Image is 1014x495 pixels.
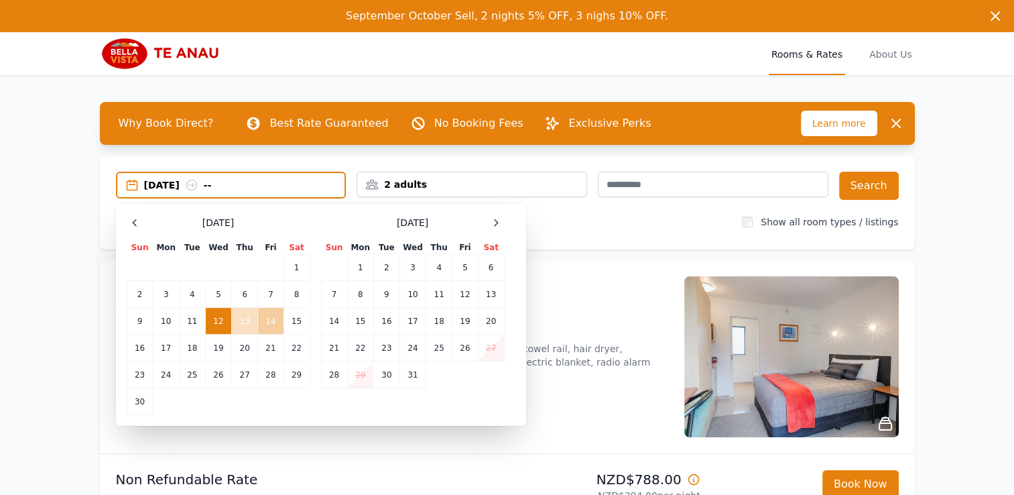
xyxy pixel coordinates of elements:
[179,362,205,388] td: 25
[347,254,373,281] td: 1
[321,362,347,388] td: 28
[100,38,229,70] img: Bella Vista Te Anau
[478,281,504,308] td: 13
[116,470,502,489] p: Non Refundable Rate
[144,178,345,192] div: [DATE] --
[346,9,668,22] span: September October Sell, 2 nights 5% OFF, 3 nighs 10% OFF.
[321,241,347,254] th: Sun
[399,254,426,281] td: 3
[283,335,310,362] td: 22
[205,362,231,388] td: 26
[232,241,258,254] th: Thu
[205,308,231,335] td: 12
[478,335,504,362] td: 27
[127,335,153,362] td: 16
[153,281,179,308] td: 3
[179,241,205,254] th: Tue
[397,216,428,229] span: [DATE]
[232,281,258,308] td: 6
[108,110,225,137] span: Why Book Direct?
[321,281,347,308] td: 7
[426,308,452,335] td: 18
[478,241,504,254] th: Sat
[258,362,283,388] td: 28
[399,335,426,362] td: 24
[373,335,399,362] td: 23
[321,308,347,335] td: 14
[205,281,231,308] td: 5
[232,362,258,388] td: 27
[426,281,452,308] td: 11
[452,308,478,335] td: 19
[761,217,898,227] label: Show all room types / listings
[283,308,310,335] td: 15
[839,172,899,200] button: Search
[321,335,347,362] td: 21
[452,241,478,254] th: Fri
[153,335,179,362] td: 17
[426,241,452,254] th: Thu
[232,335,258,362] td: 20
[258,335,283,362] td: 21
[452,254,478,281] td: 5
[232,308,258,335] td: 13
[399,281,426,308] td: 10
[202,216,234,229] span: [DATE]
[399,362,426,388] td: 31
[801,111,877,136] span: Learn more
[179,281,205,308] td: 4
[283,241,310,254] th: Sat
[283,254,310,281] td: 1
[373,362,399,388] td: 30
[452,335,478,362] td: 26
[769,32,845,75] a: Rooms & Rates
[426,335,452,362] td: 25
[373,281,399,308] td: 9
[867,32,914,75] a: About Us
[426,254,452,281] td: 4
[153,362,179,388] td: 24
[283,362,310,388] td: 29
[269,115,388,131] p: Best Rate Guaranteed
[153,241,179,254] th: Mon
[347,281,373,308] td: 8
[205,241,231,254] th: Wed
[452,281,478,308] td: 12
[127,308,153,335] td: 9
[434,115,523,131] p: No Booking Fees
[373,308,399,335] td: 16
[179,335,205,362] td: 18
[283,281,310,308] td: 8
[258,308,283,335] td: 14
[347,241,373,254] th: Mon
[127,362,153,388] td: 23
[357,178,586,191] div: 2 adults
[179,308,205,335] td: 11
[347,335,373,362] td: 22
[205,335,231,362] td: 19
[373,254,399,281] td: 2
[399,241,426,254] th: Wed
[568,115,651,131] p: Exclusive Perks
[373,241,399,254] th: Tue
[258,241,283,254] th: Fri
[399,308,426,335] td: 17
[258,281,283,308] td: 7
[127,241,153,254] th: Sun
[347,308,373,335] td: 15
[513,470,700,489] p: NZD$788.00
[478,308,504,335] td: 20
[347,362,373,388] td: 29
[478,254,504,281] td: 6
[127,388,153,415] td: 30
[153,308,179,335] td: 10
[127,281,153,308] td: 2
